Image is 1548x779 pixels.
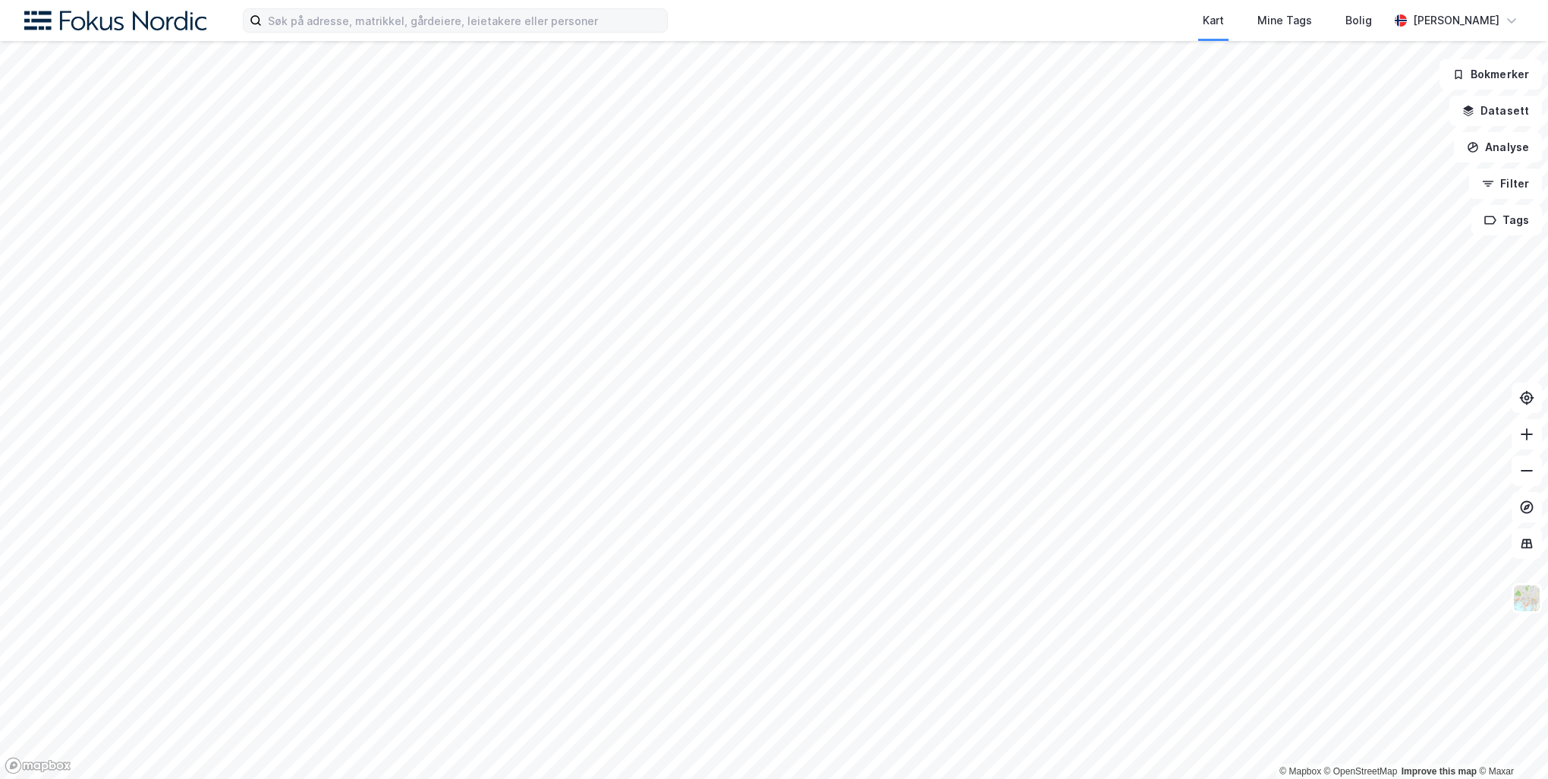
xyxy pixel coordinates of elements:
button: Filter [1469,169,1542,199]
button: Tags [1471,205,1542,235]
div: Kart [1203,11,1224,30]
a: Improve this map [1402,766,1477,777]
div: [PERSON_NAME] [1413,11,1499,30]
img: fokus-nordic-logo.8a93422641609758e4ac.png [24,11,206,31]
img: Z [1512,584,1541,613]
button: Analyse [1454,132,1542,162]
a: OpenStreetMap [1324,766,1398,777]
input: Søk på adresse, matrikkel, gårdeiere, leietakere eller personer [262,9,667,32]
div: Bolig [1345,11,1372,30]
button: Datasett [1449,96,1542,126]
a: Mapbox homepage [5,757,71,774]
div: Kontrollprogram for chat [1472,706,1548,779]
button: Bokmerker [1439,59,1542,90]
a: Mapbox [1279,766,1321,777]
div: Mine Tags [1257,11,1312,30]
iframe: Chat Widget [1472,706,1548,779]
